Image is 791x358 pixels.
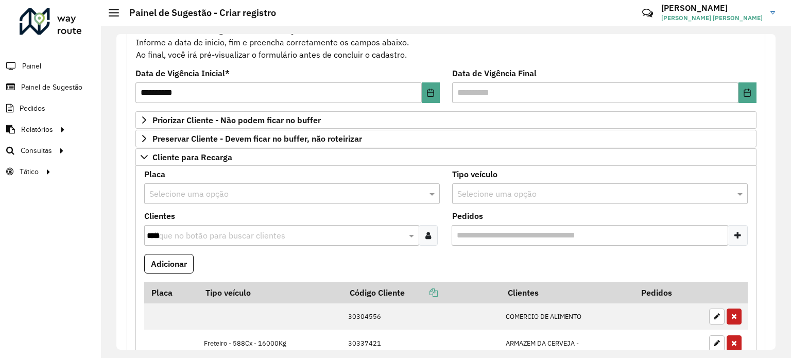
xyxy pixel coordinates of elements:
th: Pedidos [634,282,703,303]
div: Informe a data de inicio, fim e preencha corretamente os campos abaixo. Ao final, você irá pré-vi... [135,23,756,61]
label: Placa [144,168,165,180]
span: Painel de Sugestão [21,82,82,93]
strong: Cadastro Painel de sugestão de roteirização: [136,25,306,35]
span: Cliente para Recarga [152,153,232,161]
span: [PERSON_NAME] [PERSON_NAME] [661,13,763,23]
span: Tático [20,166,39,177]
a: Contato Rápido [637,2,659,24]
button: Choose Date [738,82,756,103]
label: Data de Vigência Final [452,67,537,79]
label: Data de Vigência Inicial [135,67,230,79]
td: Freteiro - 588Cx - 16000Kg [199,330,343,356]
span: Relatórios [21,124,53,135]
a: Preservar Cliente - Devem ficar no buffer, não roteirizar [135,130,756,147]
span: Painel [22,61,41,72]
label: Pedidos [452,210,483,222]
th: Tipo veículo [199,282,343,303]
a: Copiar [405,287,438,298]
button: Adicionar [144,254,194,274]
span: Pedidos [20,103,45,114]
label: Clientes [144,210,175,222]
td: 30337421 [342,330,501,356]
a: Priorizar Cliente - Não podem ficar no buffer [135,111,756,129]
span: Consultas [21,145,52,156]
label: Tipo veículo [452,168,497,180]
h3: [PERSON_NAME] [661,3,763,13]
button: Choose Date [422,82,440,103]
th: Código Cliente [342,282,501,303]
th: Clientes [501,282,634,303]
span: Preservar Cliente - Devem ficar no buffer, não roteirizar [152,134,362,143]
td: 30304556 [342,303,501,330]
td: ARMAZEM DA CERVEJA - [501,330,634,356]
td: COMERCIO DE ALIMENTO [501,303,634,330]
th: Placa [144,282,199,303]
h2: Painel de Sugestão - Criar registro [119,7,276,19]
span: Priorizar Cliente - Não podem ficar no buffer [152,116,321,124]
a: Cliente para Recarga [135,148,756,166]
